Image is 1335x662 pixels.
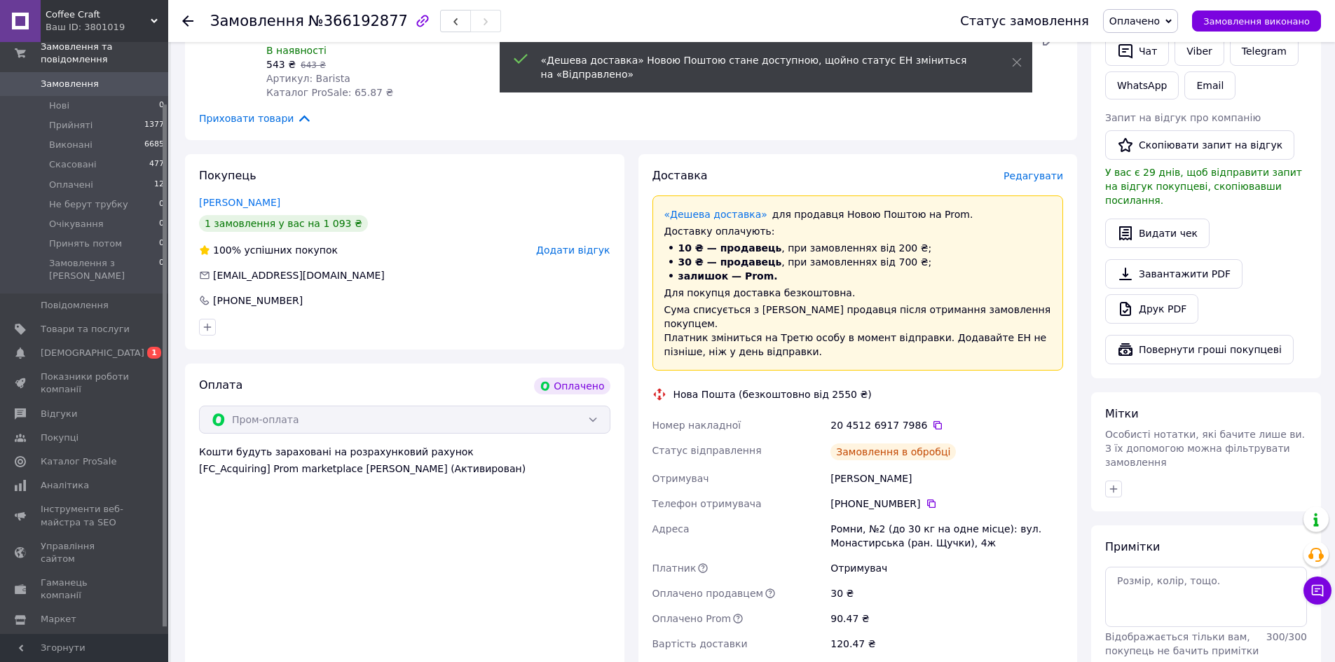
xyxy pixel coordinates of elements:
div: 120.47 ₴ [828,631,1066,656]
span: У вас є 29 днів, щоб відправити запит на відгук покупцеві, скопіювавши посилання. [1105,167,1302,206]
button: Чат [1105,36,1169,66]
span: Принять потом [49,237,122,250]
span: 543 ₴ [266,59,296,70]
span: Вартість доставки [652,638,748,649]
button: Повернути гроші покупцеві [1105,335,1294,364]
span: 10 ₴ — продавець [678,242,782,254]
span: Замовлення [41,78,99,90]
span: [EMAIL_ADDRESS][DOMAIN_NAME] [213,270,385,281]
span: 12 [154,179,164,191]
span: Показники роботи компанії [41,371,130,396]
button: Чат з покупцем [1303,577,1331,605]
div: Оплачено [534,378,610,394]
div: 90.47 ₴ [828,606,1066,631]
a: Друк PDF [1105,294,1198,324]
span: 643 ₴ [301,60,326,70]
span: 100% [213,244,241,256]
span: Каталог ProSale: 65.87 ₴ [266,87,393,98]
span: Телефон отримувача [652,498,762,509]
div: [FC_Acquiring] Prom marketplace [PERSON_NAME] (Активирован) [199,462,610,476]
span: Оплачено продавцем [652,588,764,599]
span: залишок — Prom. [678,270,778,282]
span: Доставка [652,169,708,182]
a: [PERSON_NAME] [199,197,280,208]
div: Сума списується з [PERSON_NAME] продавця після отримання замовлення покупцем. Платник зміниться н... [664,303,1052,359]
div: 1 замовлення у вас на 1 093 ₴ [199,215,368,232]
div: Кошти будуть зараховані на розрахунковий рахунок [199,445,610,476]
span: Аналітика [41,479,89,492]
span: Маркет [41,613,76,626]
span: Товари та послуги [41,323,130,336]
span: Мітки [1105,407,1139,420]
a: «Дешева доставка» [664,209,767,220]
li: , при замовленнях від 700 ₴; [664,255,1052,269]
span: Приховати товари [199,111,312,126]
span: Отримувач [652,473,709,484]
span: Відгуки [41,408,77,420]
div: 30 ₴ [828,581,1066,606]
span: Coffee Craft [46,8,151,21]
div: Повернутися назад [182,14,193,28]
span: Управління сайтом [41,540,130,565]
span: №366192877 [308,13,408,29]
span: 300 / 300 [1266,631,1307,642]
a: WhatsApp [1105,71,1179,99]
span: [DEMOGRAPHIC_DATA] [41,347,144,359]
span: В наявності [266,45,327,56]
div: Отримувач [828,556,1066,581]
span: Інструменти веб-майстра та SEO [41,503,130,528]
span: 477 [149,158,164,171]
div: успішних покупок [199,243,338,257]
span: Замовлення з [PERSON_NAME] [49,257,159,282]
span: Нові [49,99,69,112]
span: 30 ₴ — продавець [678,256,782,268]
span: Покупець [199,169,256,182]
span: Відображається тільки вам, покупець не бачить примітки [1105,631,1259,656]
span: Оплачено [1109,15,1160,27]
button: Скопіювати запит на відгук [1105,130,1294,160]
span: 0 [159,257,164,282]
span: Замовлення та повідомлення [41,41,168,66]
div: Статус замовлення [960,14,1089,28]
span: Не берут трубку [49,198,128,211]
span: Оплачено Prom [652,613,732,624]
div: Для покупця доставка безкоштовна. [664,286,1052,300]
span: Каталог ProSale [41,455,116,468]
div: [PERSON_NAME] [828,466,1066,491]
span: Адреса [652,523,690,535]
div: для продавця Новою Поштою на Prom. [664,207,1052,221]
div: Нова Пошта (безкоштовно від 2550 ₴) [670,387,875,401]
a: Viber [1175,36,1224,66]
span: Прийняті [49,119,93,132]
span: Покупці [41,432,78,444]
div: Доставку оплачують: [664,224,1052,238]
button: Замовлення виконано [1192,11,1321,32]
li: , при замовленнях від 200 ₴; [664,241,1052,255]
span: Оплачені [49,179,93,191]
div: [PHONE_NUMBER] [830,497,1063,511]
span: Оплата [199,378,242,392]
span: Номер накладної [652,420,741,431]
span: 0 [159,99,164,112]
div: Ромни, №2 (до 30 кг на одне місце): вул. Монастирська (ран. Щучки), 4ж [828,516,1066,556]
span: Додати відгук [536,244,610,256]
span: Очікування [49,218,104,230]
span: Скасовані [49,158,97,171]
div: Ваш ID: 3801019 [46,21,168,34]
span: 0 [159,237,164,250]
span: Замовлення виконано [1203,16,1310,27]
a: Завантажити PDF [1105,259,1242,289]
span: 0 [159,198,164,211]
a: Telegram [1230,36,1299,66]
span: Замовлення [210,13,304,29]
span: Примітки [1105,540,1160,553]
span: 6685 [144,139,164,151]
span: Гаманець компанії [41,577,130,602]
span: Платник [652,563,697,574]
span: 1377 [144,119,164,132]
span: 1 [147,347,161,359]
span: 0 [159,218,164,230]
button: Email [1184,71,1235,99]
span: Статус відправлення [652,445,762,456]
span: Повідомлення [41,299,109,312]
